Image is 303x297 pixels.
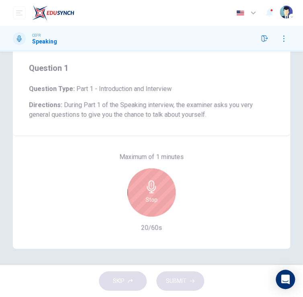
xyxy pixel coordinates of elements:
img: EduSynch logo [32,5,74,21]
div: Open Intercom Messenger [276,270,295,289]
span: During Part 1 of the Speaking interview, the examiner asks you very general questions to give you... [29,101,253,118]
button: open mobile menu [13,6,26,19]
h1: Speaking [32,38,57,45]
span: CEFR [32,33,41,38]
img: Profile picture [280,6,293,19]
h6: Stop [145,195,158,204]
span: Part 1 - Introduction and Interview [75,85,172,93]
h4: Question 1 [29,62,274,74]
h6: 20/60s [141,223,162,233]
h6: Directions : [29,100,274,120]
img: en [235,10,245,16]
button: Stop [127,168,176,217]
h6: Question Type : [29,84,274,94]
h6: Maximum of 1 minutes [119,152,184,162]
